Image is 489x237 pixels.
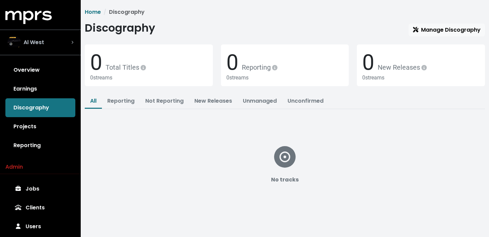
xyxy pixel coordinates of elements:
[90,74,208,81] div: 0 streams
[24,38,44,46] span: Al West
[413,26,481,34] span: Manage Discography
[85,8,101,16] a: Home
[5,136,75,155] a: Reporting
[5,61,75,79] a: Overview
[5,79,75,98] a: Earnings
[362,50,374,75] span: 0
[194,97,232,105] a: New Releases
[85,22,155,34] h1: Discography
[374,63,428,71] span: New Releases
[226,74,344,81] div: 0 streams
[362,74,480,81] div: 0 streams
[7,36,21,49] img: The selected account / producer
[226,50,238,75] span: 0
[5,117,75,136] a: Projects
[85,8,485,16] nav: breadcrumb
[90,97,97,105] a: All
[243,97,277,105] a: Unmanaged
[5,179,75,198] a: Jobs
[5,13,52,21] a: mprs logo
[102,63,147,71] span: Total Titles
[288,97,324,105] a: Unconfirmed
[101,8,145,16] li: Discography
[145,97,184,105] a: Not Reporting
[238,63,279,71] span: Reporting
[5,217,75,236] a: Users
[271,176,299,183] b: No tracks
[90,50,102,75] span: 0
[409,24,485,36] a: Manage Discography
[5,198,75,217] a: Clients
[107,97,135,105] a: Reporting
